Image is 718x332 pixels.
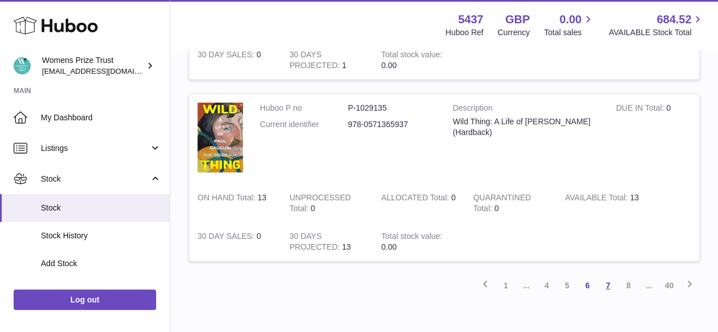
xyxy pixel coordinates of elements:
[281,41,373,79] td: 1
[453,116,599,138] div: Wild Thing: A Life of [PERSON_NAME] (Hardback)
[446,27,484,38] div: Huboo Ref
[544,12,594,38] a: 0.00 Total sales
[473,193,531,216] strong: QUARANTINED Total
[544,27,594,38] span: Total sales
[516,275,536,296] span: ...
[381,232,442,243] strong: Total stock value
[41,203,161,213] span: Stock
[289,50,342,73] strong: 30 DAYS PROJECTED
[536,275,557,296] a: 4
[560,12,582,27] span: 0.00
[458,12,484,27] strong: 5437
[198,232,257,243] strong: 30 DAY SALES
[381,50,442,62] strong: Total stock value
[14,289,156,310] a: Log out
[556,184,648,222] td: 13
[373,184,465,222] td: 0
[381,61,397,70] span: 0.00
[189,184,281,222] td: 13
[289,232,342,254] strong: 30 DAYS PROJECTED
[189,222,281,261] td: 0
[198,50,257,62] strong: 30 DAY SALES
[657,12,691,27] span: 684.52
[348,103,436,114] dd: P-1029135
[598,275,618,296] a: 7
[557,275,577,296] a: 5
[198,193,258,205] strong: ON HAND Total
[41,112,161,123] span: My Dashboard
[14,57,31,74] img: info@womensprizeforfiction.co.uk
[494,204,499,213] span: 0
[41,143,149,154] span: Listings
[616,103,666,115] strong: DUE IN Total
[42,66,167,75] span: [EMAIL_ADDRESS][DOMAIN_NAME]
[577,275,598,296] a: 6
[607,94,699,184] td: 0
[198,103,243,173] img: product image
[496,275,516,296] a: 1
[281,184,373,222] td: 0
[381,193,451,205] strong: ALLOCATED Total
[381,242,397,251] span: 0.00
[260,103,348,114] dt: Huboo P no
[42,55,144,77] div: Womens Prize Trust
[189,41,281,79] td: 0
[281,222,373,261] td: 13
[659,275,679,296] a: 40
[505,12,530,27] strong: GBP
[608,27,704,38] span: AVAILABLE Stock Total
[41,174,149,184] span: Stock
[41,258,161,269] span: Add Stock
[639,275,659,296] span: ...
[453,103,599,116] strong: Description
[41,286,161,297] span: Delivery History
[260,119,348,130] dt: Current identifier
[618,275,639,296] a: 8
[348,119,436,130] dd: 978-0571365937
[565,193,629,205] strong: AVAILABLE Total
[608,12,704,38] a: 684.52 AVAILABLE Stock Total
[289,193,351,216] strong: UNPROCESSED Total
[41,230,161,241] span: Stock History
[498,27,530,38] div: Currency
